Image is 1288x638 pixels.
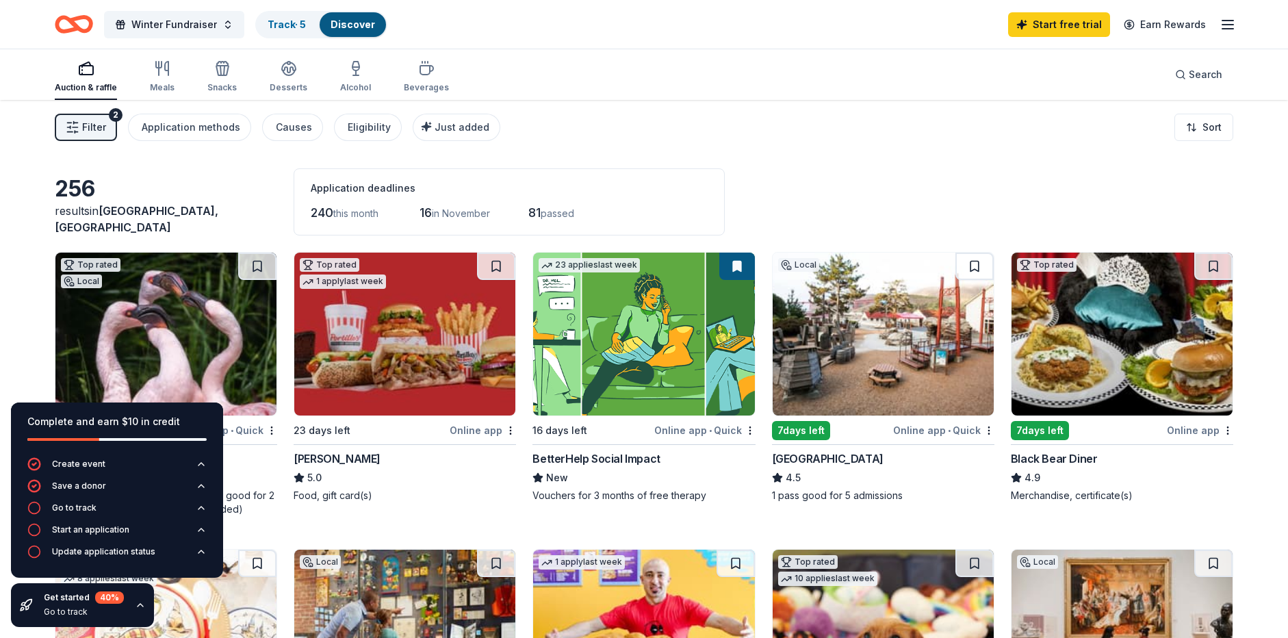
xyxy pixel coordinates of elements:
div: Snacks [207,82,237,93]
span: • [948,425,951,436]
img: Image for BetterHelp Social Impact [533,253,754,416]
button: Beverages [404,55,449,100]
img: Image for Black Bear Diner [1012,253,1233,416]
a: Discover [331,18,375,30]
button: Winter Fundraiser [104,11,244,38]
div: Top rated [1017,258,1077,272]
span: in November [432,207,490,219]
span: passed [541,207,574,219]
span: 4.5 [786,470,801,486]
div: Merchandise, certificate(s) [1011,489,1233,502]
button: Auction & raffle [55,55,117,100]
div: Food, gift card(s) [294,489,516,502]
div: 23 applies last week [539,258,640,272]
div: [PERSON_NAME] [294,450,381,467]
button: Eligibility [334,114,402,141]
span: Filter [82,119,106,136]
div: Top rated [61,258,120,272]
button: Update application status [27,545,207,567]
img: Image for Portillo's [294,253,515,416]
span: 16 [420,205,432,220]
a: Earn Rewards [1116,12,1214,37]
span: [GEOGRAPHIC_DATA], [GEOGRAPHIC_DATA] [55,204,218,234]
button: Search [1164,61,1233,88]
div: Top rated [778,555,838,569]
div: Eligibility [348,119,391,136]
div: Local [778,258,819,272]
div: Update application status [52,546,155,557]
button: Create event [27,457,207,479]
div: 256 [55,175,277,203]
span: in [55,204,218,234]
button: Sort [1174,114,1233,141]
button: Meals [150,55,175,100]
span: • [709,425,712,436]
span: 240 [311,205,333,220]
div: 23 days left [294,422,350,439]
div: Complete and earn $10 in credit [27,413,207,430]
div: Causes [276,119,312,136]
div: Application methods [142,119,240,136]
div: 1 apply last week [539,555,625,570]
button: Filter2 [55,114,117,141]
div: 1 apply last week [300,275,386,289]
a: Image for Bay Area Discovery MuseumLocal7days leftOnline app•Quick[GEOGRAPHIC_DATA]4.51 pass good... [772,252,994,502]
div: Online app Quick [893,422,994,439]
div: Go to track [52,502,96,513]
div: Online app [1167,422,1233,439]
div: Top rated [300,258,359,272]
div: Create event [52,459,105,470]
div: [GEOGRAPHIC_DATA] [772,450,884,467]
div: 7 days left [1011,421,1069,440]
div: 16 days left [532,422,587,439]
div: 10 applies last week [778,572,877,586]
span: 4.9 [1025,470,1040,486]
a: Image for Black Bear DinerTop rated7days leftOnline appBlack Bear Diner4.9Merchandise, certificat... [1011,252,1233,502]
div: Beverages [404,82,449,93]
span: 5.0 [307,470,322,486]
span: New [546,470,568,486]
button: Track· 5Discover [255,11,387,38]
button: Go to track [27,501,207,523]
button: Desserts [270,55,307,100]
div: Black Bear Diner [1011,450,1098,467]
button: Alcohol [340,55,371,100]
div: Local [61,275,102,288]
a: Image for Oakland ZooTop ratedLocal7days leftOnline app•QuickOakland Zoo5.01 one-day Family Pass ... [55,252,277,516]
div: Save a donor [52,481,106,492]
button: Application methods [128,114,251,141]
div: 7 days left [772,421,830,440]
div: Get started [44,591,124,604]
span: Winter Fundraiser [131,16,217,33]
button: Causes [262,114,323,141]
div: Auction & raffle [55,82,117,93]
span: Sort [1202,119,1222,136]
div: Local [300,555,341,569]
button: Start an application [27,523,207,545]
img: Image for Oakland Zoo [55,253,276,416]
a: Home [55,8,93,40]
div: Desserts [270,82,307,93]
div: Application deadlines [311,180,708,196]
span: 81 [528,205,541,220]
span: Just added [435,121,489,133]
a: Image for BetterHelp Social Impact23 applieslast week16 days leftOnline app•QuickBetterHelp Socia... [532,252,755,502]
button: Just added [413,114,500,141]
div: Alcohol [340,82,371,93]
span: this month [333,207,378,219]
div: BetterHelp Social Impact [532,450,660,467]
a: Image for Portillo'sTop rated1 applylast week23 days leftOnline app[PERSON_NAME]5.0Food, gift car... [294,252,516,502]
div: Online app Quick [654,422,756,439]
div: results [55,203,277,235]
div: 1 pass good for 5 admissions [772,489,994,502]
div: 2 [109,108,123,122]
div: Go to track [44,607,124,617]
div: 40 % [95,591,124,604]
div: Online app [450,422,516,439]
div: Vouchers for 3 months of free therapy [532,489,755,502]
div: Local [1017,555,1058,569]
div: Start an application [52,524,129,535]
a: Track· 5 [268,18,306,30]
button: Snacks [207,55,237,100]
div: Meals [150,82,175,93]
